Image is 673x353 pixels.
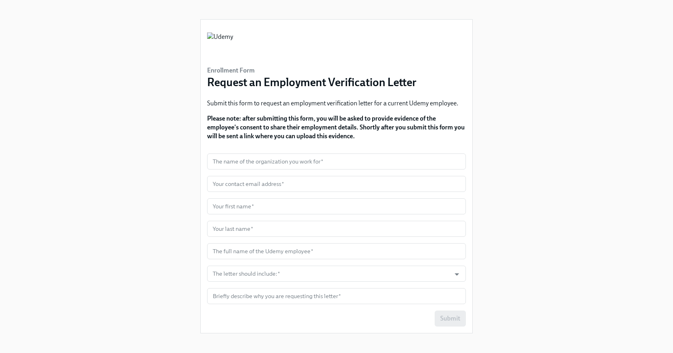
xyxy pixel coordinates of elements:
img: Udemy [207,32,233,56]
h3: Request an Employment Verification Letter [207,75,417,89]
strong: Please note: after submitting this form, you will be asked to provide evidence of the employee's ... [207,115,465,140]
button: Open [451,268,463,280]
h6: Enrollment Form [207,66,417,75]
p: Submit this form to request an employment verification letter for a current Udemy employee. [207,99,466,108]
